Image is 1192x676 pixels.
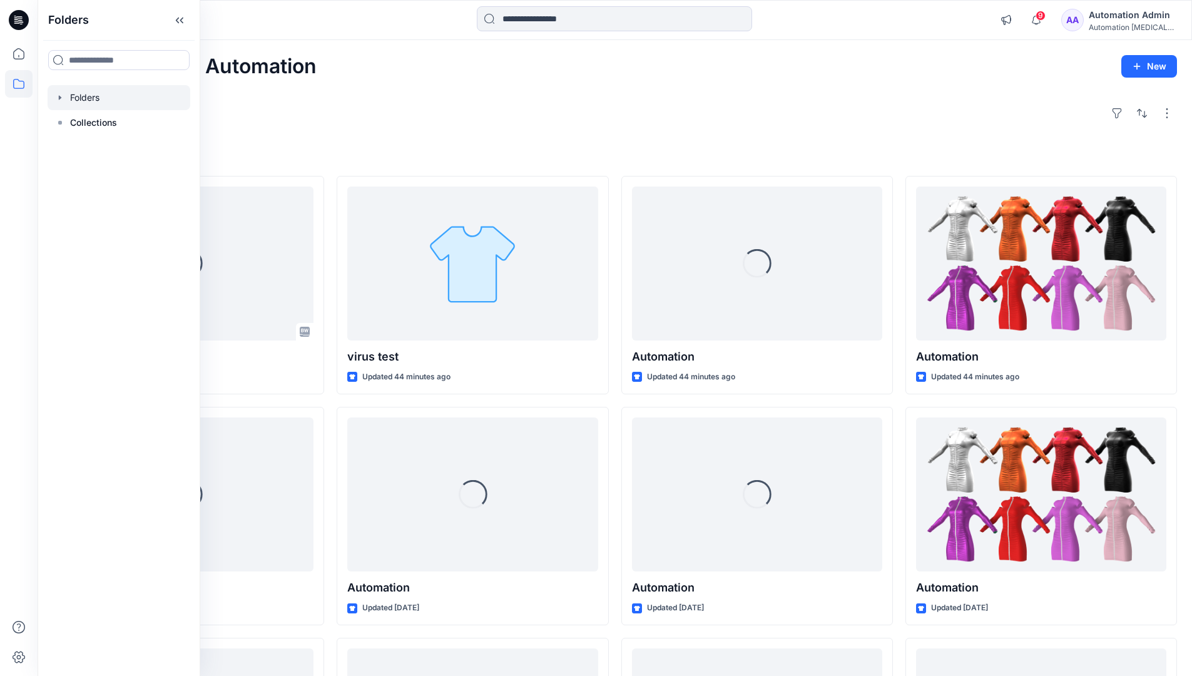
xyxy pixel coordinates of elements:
[347,187,598,341] a: virus test
[1061,9,1084,31] div: AA
[632,348,882,366] p: Automation
[1036,11,1046,21] span: 9
[916,417,1166,572] a: Automation
[1089,8,1176,23] div: Automation Admin
[931,371,1019,384] p: Updated 44 minutes ago
[632,579,882,597] p: Automation
[916,348,1166,366] p: Automation
[362,602,419,615] p: Updated [DATE]
[647,602,704,615] p: Updated [DATE]
[647,371,735,384] p: Updated 44 minutes ago
[916,187,1166,341] a: Automation
[347,348,598,366] p: virus test
[916,579,1166,597] p: Automation
[1089,23,1176,32] div: Automation [MEDICAL_DATA]...
[53,148,1177,163] h4: Styles
[1121,55,1177,78] button: New
[362,371,451,384] p: Updated 44 minutes ago
[347,579,598,597] p: Automation
[70,115,117,130] p: Collections
[931,602,988,615] p: Updated [DATE]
